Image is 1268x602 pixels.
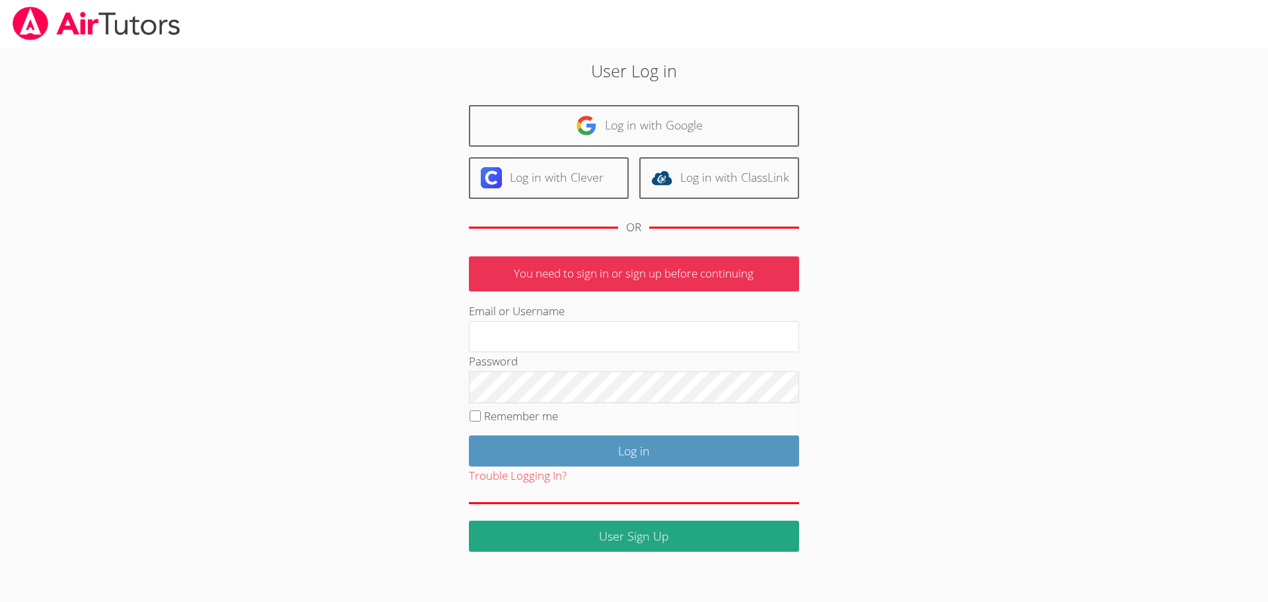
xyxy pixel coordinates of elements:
p: You need to sign in or sign up before continuing [469,256,799,291]
img: classlink-logo-d6bb404cc1216ec64c9a2012d9dc4662098be43eaf13dc465df04b49fa7ab582.svg [651,167,672,188]
a: User Sign Up [469,521,799,552]
img: clever-logo-6eab21bc6e7a338710f1a6ff85c0baf02591cd810cc4098c63d3a4b26e2feb20.svg [481,167,502,188]
div: OR [626,218,641,237]
label: Email or Username [469,303,565,319]
label: Password [469,354,518,369]
button: Trouble Logging In? [469,467,567,486]
h2: User Log in [292,58,977,83]
label: Remember me [484,408,558,424]
img: airtutors_banner-c4298cdbf04f3fff15de1276eac7730deb9818008684d7c2e4769d2f7ddbe033.png [11,7,182,40]
a: Log in with Google [469,105,799,147]
a: Log in with ClassLink [639,157,799,199]
a: Log in with Clever [469,157,629,199]
input: Log in [469,435,799,467]
img: google-logo-50288ca7cdecda66e5e0955fdab243c47b7ad437acaf1139b6f446037453330a.svg [576,115,597,136]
